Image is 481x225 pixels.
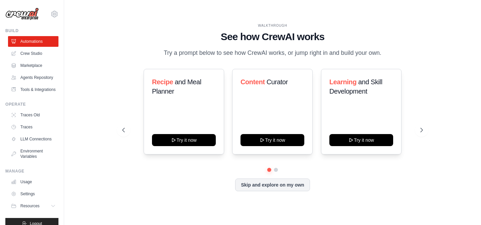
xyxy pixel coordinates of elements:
[5,168,58,174] div: Manage
[5,28,58,33] div: Build
[8,110,58,120] a: Traces Old
[8,60,58,71] a: Marketplace
[329,78,382,95] span: and Skill Development
[8,84,58,95] a: Tools & Integrations
[240,134,304,146] button: Try it now
[235,179,310,191] button: Skip and explore on my own
[5,102,58,107] div: Operate
[122,31,423,43] h1: See how CrewAI works
[20,203,39,209] span: Resources
[240,78,265,86] span: Content
[329,134,393,146] button: Try it now
[152,78,173,86] span: Recipe
[152,134,216,146] button: Try it now
[8,177,58,187] a: Usage
[329,78,356,86] span: Learning
[8,122,58,132] a: Traces
[5,8,39,20] img: Logo
[267,78,288,86] span: Curator
[8,146,58,162] a: Environment Variables
[8,48,58,59] a: Crew Studio
[8,72,58,83] a: Agents Repository
[8,189,58,199] a: Settings
[8,201,58,211] button: Resources
[8,134,58,144] a: LLM Connections
[122,23,423,28] div: WALKTHROUGH
[152,78,201,95] span: and Meal Planner
[8,36,58,47] a: Automations
[160,48,385,58] p: Try a prompt below to see how CrewAI works, or jump right in and build your own.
